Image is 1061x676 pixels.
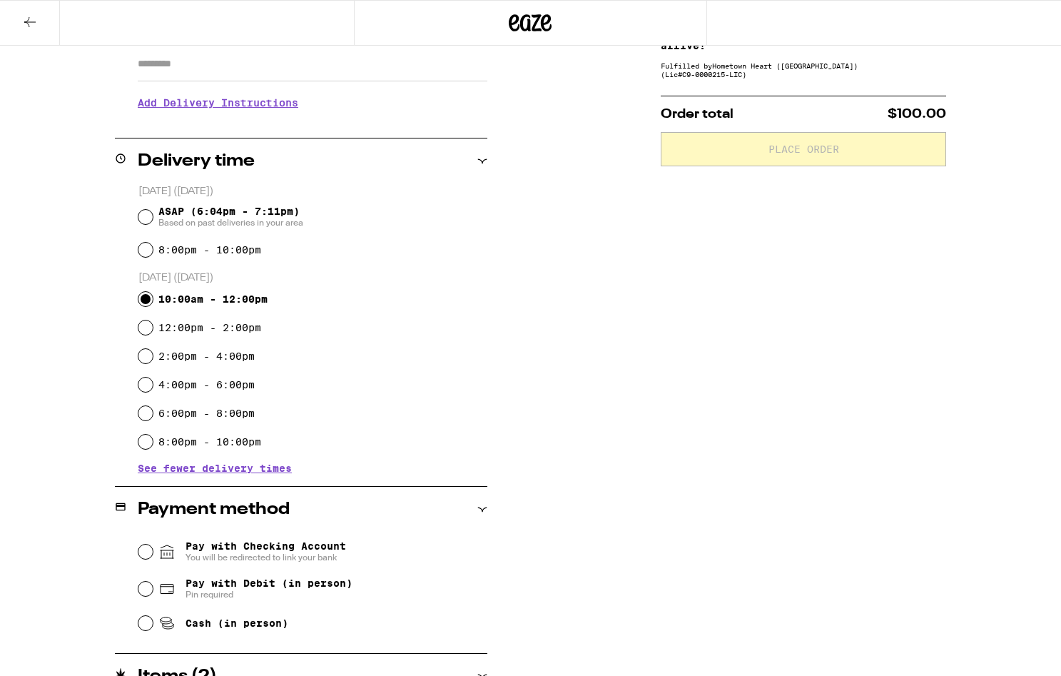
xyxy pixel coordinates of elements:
[158,408,255,419] label: 6:00pm - 8:00pm
[158,206,303,228] span: ASAP (6:04pm - 7:11pm)
[138,463,292,473] button: See fewer delivery times
[186,617,288,629] span: Cash (in person)
[138,185,487,198] p: [DATE] ([DATE])
[186,589,352,600] span: Pin required
[158,436,261,448] label: 8:00pm - 10:00pm
[138,271,487,285] p: [DATE] ([DATE])
[138,119,487,131] p: We'll contact you at when we arrive
[186,540,346,563] span: Pay with Checking Account
[158,322,261,333] label: 12:00pm - 2:00pm
[661,132,946,166] button: Place Order
[158,217,303,228] span: Based on past deliveries in your area
[158,350,255,362] label: 2:00pm - 4:00pm
[186,577,352,589] span: Pay with Debit (in person)
[888,108,946,121] span: $100.00
[138,86,487,119] h3: Add Delivery Instructions
[138,153,255,170] h2: Delivery time
[158,379,255,390] label: 4:00pm - 6:00pm
[158,293,268,305] label: 10:00am - 12:00pm
[158,244,261,256] label: 8:00pm - 10:00pm
[186,552,346,563] span: You will be redirected to link your bank
[768,144,839,154] span: Place Order
[661,108,733,121] span: Order total
[138,501,290,518] h2: Payment method
[661,61,946,79] div: Fulfilled by Hometown Heart ([GEOGRAPHIC_DATA]) (Lic# C9-0000215-LIC )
